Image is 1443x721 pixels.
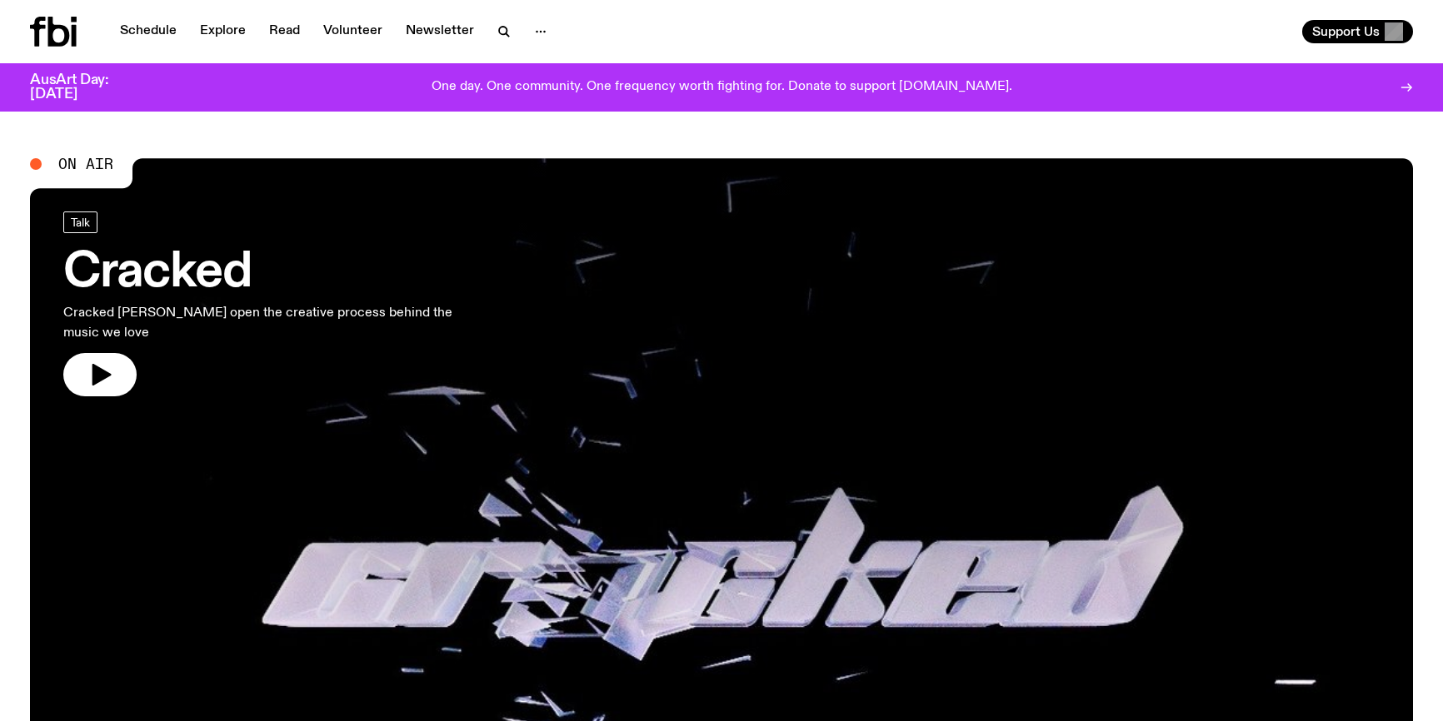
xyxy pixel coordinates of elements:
p: One day. One community. One frequency worth fighting for. Donate to support [DOMAIN_NAME]. [432,80,1012,95]
h3: AusArt Day: [DATE] [30,73,137,102]
h3: Cracked [63,250,490,296]
a: Read [259,20,310,43]
a: Explore [190,20,256,43]
a: Volunteer [313,20,392,43]
p: Cracked [PERSON_NAME] open the creative process behind the music we love [63,303,490,343]
span: Talk [71,216,90,228]
a: Schedule [110,20,187,43]
a: Newsletter [396,20,484,43]
span: On Air [58,157,113,172]
span: Support Us [1312,24,1380,39]
a: CrackedCracked [PERSON_NAME] open the creative process behind the music we love [63,211,490,396]
a: Talk [63,211,97,233]
button: Support Us [1302,20,1413,43]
